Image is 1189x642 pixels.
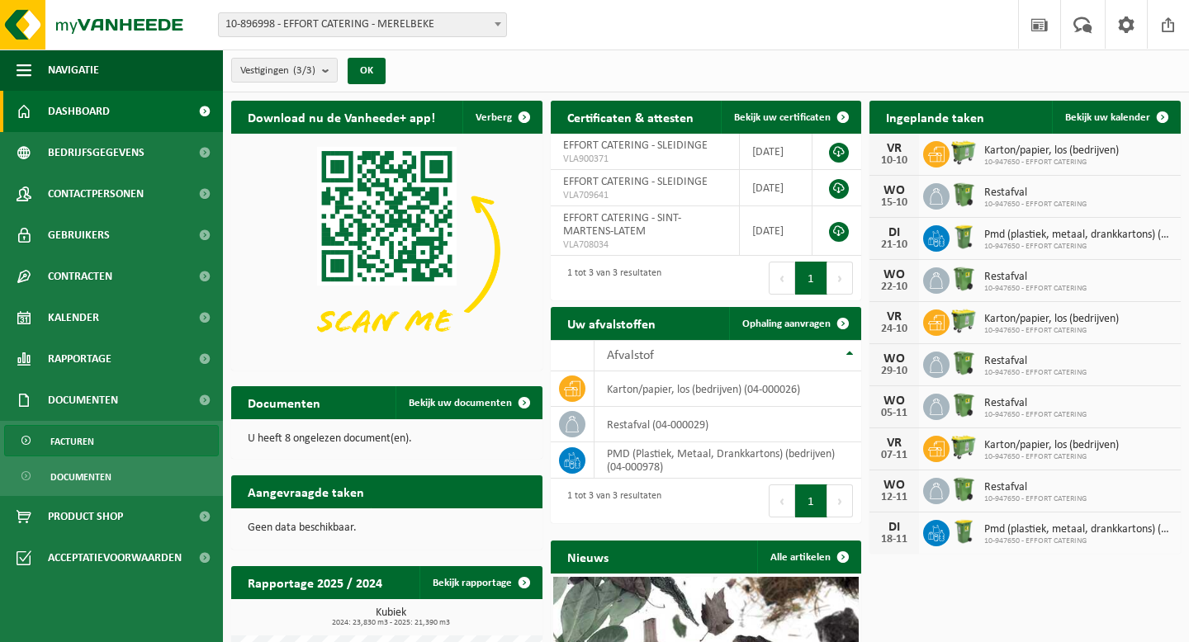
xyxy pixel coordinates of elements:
[248,522,526,534] p: Geen data beschikbaar.
[878,534,911,545] div: 18-11
[984,200,1087,210] span: 10-947650 - EFFORT CATERING
[348,58,386,84] button: OK
[878,268,911,281] div: WO
[396,386,541,419] a: Bekijk uw documenten
[240,59,315,83] span: Vestigingen
[878,184,911,197] div: WO
[984,439,1119,452] span: Karton/papier, los (bedrijven)
[551,307,672,339] h2: Uw afvalstoffen
[231,475,381,507] h2: Aangevraagde taken
[795,262,827,295] button: 1
[293,65,315,76] count: (3/3)
[48,132,144,173] span: Bedrijfsgegevens
[50,461,111,493] span: Documenten
[563,176,708,188] span: EFFORT CATERING - SLEIDINGE
[878,310,911,323] div: VR
[984,368,1087,378] span: 10-947650 - EFFORT CATERING
[984,144,1119,158] span: Karton/papier, los (bedrijven)
[231,566,399,598] h2: Rapportage 2025 / 2024
[984,313,1119,326] span: Karton/papier, los (bedrijven)
[984,536,1172,546] span: 10-947650 - EFFORT CATERING
[878,239,911,251] div: 21-10
[950,475,978,503] img: WB-0370-HPE-GN-51
[559,483,661,519] div: 1 tot 3 van 3 resultaten
[827,262,853,295] button: Next
[239,619,542,627] span: 2024: 23,830 m3 - 2025: 21,390 m3
[950,181,978,209] img: WB-0370-HPE-GN-51
[721,101,860,134] a: Bekijk uw certificaten
[563,153,727,166] span: VLA900371
[984,271,1087,284] span: Restafval
[729,307,860,340] a: Ophaling aanvragen
[795,484,827,517] button: 1
[950,223,978,251] img: WB-0240-HPE-GN-51
[48,215,110,256] span: Gebruikers
[950,391,978,419] img: WB-0370-HPE-GN-51
[419,566,541,599] a: Bekijk rapportage
[878,366,911,377] div: 29-10
[4,425,219,456] a: Facturen
[50,426,94,457] span: Facturen
[878,479,911,492] div: WO
[409,398,512,408] span: Bekijk uw documenten
[218,12,507,37] span: 10-896998 - EFFORT CATERING - MERELBEKE
[594,407,862,442] td: restafval (04-000029)
[950,139,978,167] img: WB-0660-HPE-GN-51
[878,450,911,461] div: 07-11
[984,186,1087,200] span: Restafval
[950,349,978,377] img: WB-0370-HPE-GN-51
[231,134,542,367] img: Download de VHEPlus App
[231,101,452,133] h2: Download nu de Vanheede+ app!
[878,394,911,408] div: WO
[827,484,853,517] button: Next
[950,433,978,461] img: WB-0660-HPE-GN-51
[950,265,978,293] img: WB-0370-HPE-GN-51
[984,523,1172,536] span: Pmd (plastiek, metaal, drankkartons) (bedrijven)
[219,13,506,36] span: 10-896998 - EFFORT CATERING - MERELBEKE
[551,541,625,573] h2: Nieuws
[878,323,911,335] div: 24-10
[48,91,110,132] span: Dashboard
[1052,101,1179,134] a: Bekijk uw kalender
[878,492,911,503] div: 12-11
[878,155,911,167] div: 10-10
[984,355,1087,368] span: Restafval
[48,173,144,215] span: Contactpersonen
[559,260,661,296] div: 1 tot 3 van 3 resultaten
[878,352,911,366] div: WO
[869,101,1001,133] h2: Ingeplande taken
[476,112,512,123] span: Verberg
[984,410,1087,420] span: 10-947650 - EFFORT CATERING
[878,408,911,419] div: 05-11
[984,494,1087,504] span: 10-947650 - EFFORT CATERING
[48,380,118,421] span: Documenten
[950,517,978,545] img: WB-0240-HPE-GN-51
[878,437,911,450] div: VR
[4,460,219,492] a: Documenten
[734,112,831,123] span: Bekijk uw certificaten
[984,397,1087,410] span: Restafval
[48,338,111,380] span: Rapportage
[48,256,112,297] span: Contracten
[984,481,1087,494] span: Restafval
[563,238,727,252] span: VLA708034
[757,541,860,574] a: Alle artikelen
[1065,112,1150,123] span: Bekijk uw kalender
[551,101,710,133] h2: Certificaten & attesten
[594,442,862,479] td: PMD (Plastiek, Metaal, Drankkartons) (bedrijven) (04-000978)
[740,134,812,170] td: [DATE]
[740,170,812,206] td: [DATE]
[878,142,911,155] div: VR
[48,50,99,91] span: Navigatie
[984,452,1119,462] span: 10-947650 - EFFORT CATERING
[984,326,1119,336] span: 10-947650 - EFFORT CATERING
[742,319,831,329] span: Ophaling aanvragen
[984,158,1119,168] span: 10-947650 - EFFORT CATERING
[878,521,911,534] div: DI
[984,229,1172,242] span: Pmd (plastiek, metaal, drankkartons) (bedrijven)
[607,349,654,362] span: Afvalstof
[48,297,99,338] span: Kalender
[563,189,727,202] span: VLA709641
[231,386,337,418] h2: Documenten
[563,139,708,152] span: EFFORT CATERING - SLEIDINGE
